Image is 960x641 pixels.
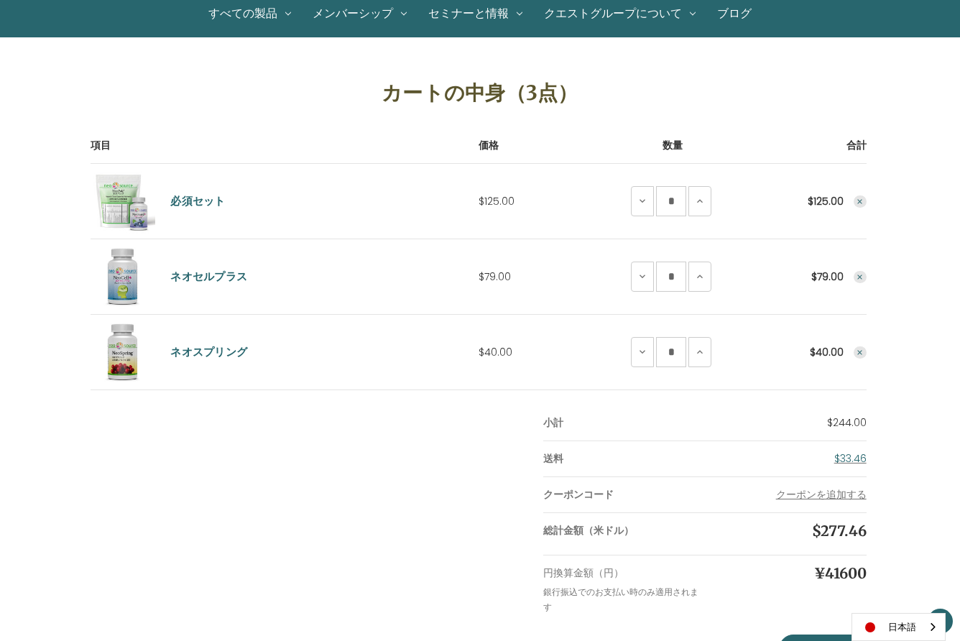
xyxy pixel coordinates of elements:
a: 日本語 [852,614,945,640]
input: NeoSpring [656,337,686,367]
input: Essential Set [656,186,686,216]
span: $244.00 [827,415,867,430]
strong: 送料 [543,451,563,466]
a: ネオスプリング [170,344,247,361]
span: ¥41600 [814,564,867,582]
a: $33.46 [834,451,867,466]
aside: Language selected: 日本語 [851,613,946,641]
th: 合計 [737,138,867,164]
button: Remove NeoSpring from cart [854,346,867,359]
span: $79.00 [479,269,511,284]
th: 項目 [91,138,479,164]
span: $125.00 [479,194,514,208]
h1: カートの中身（3点） [91,78,869,108]
small: 銀行振込でのお支払い時のみ適用されます [543,586,698,613]
span: $40.00 [479,345,512,359]
input: NeoCell Plus [656,262,686,292]
button: クーポンを追加する [776,487,867,502]
span: $277.46 [812,522,867,540]
a: ネオセルプラス [170,269,247,285]
strong: $79.00 [811,269,844,284]
th: 価格 [479,138,608,164]
strong: 小計 [543,415,563,430]
button: Remove NeoCell Plus from cart [854,271,867,284]
th: 数量 [608,138,737,164]
strong: $125.00 [808,194,844,208]
strong: 総計金額（米ドル） [543,523,634,538]
div: Language [851,613,946,641]
button: Remove Essential Set from cart [854,195,867,208]
p: 円換算金額（円） [543,566,705,581]
strong: $40.00 [810,345,844,359]
strong: クーポンコード [543,487,614,502]
a: 必須セット [170,193,225,210]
